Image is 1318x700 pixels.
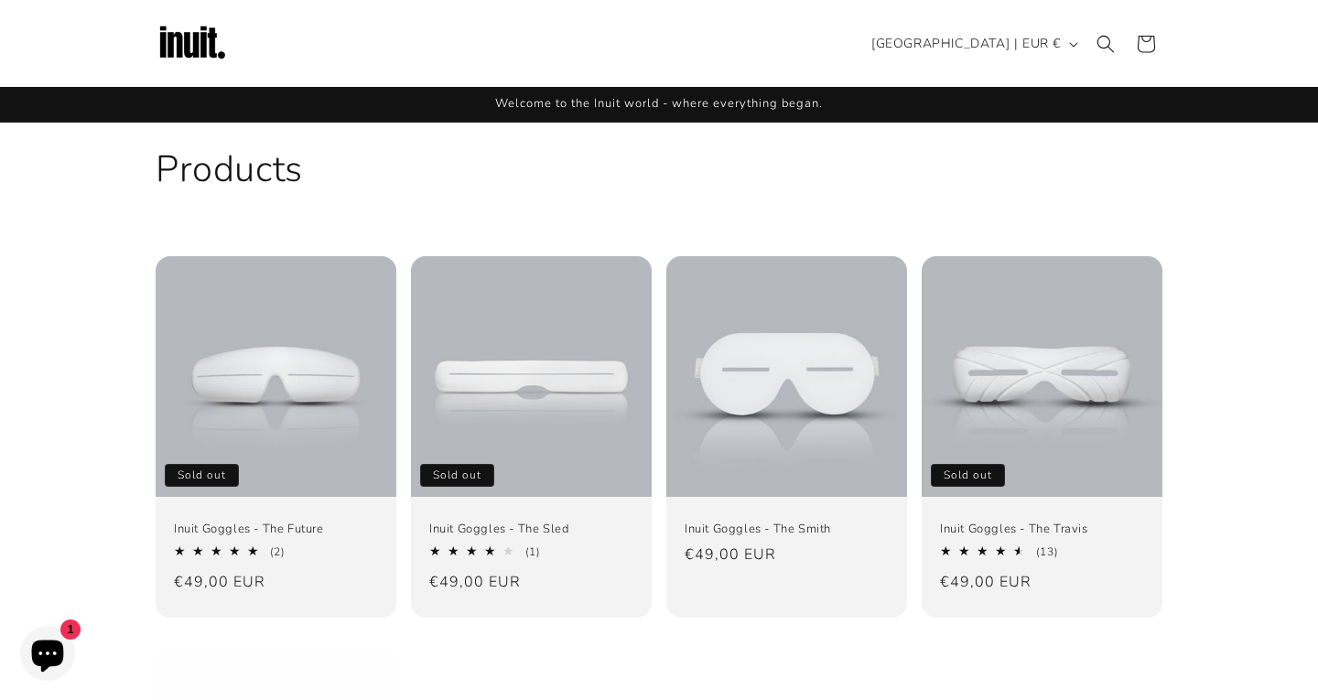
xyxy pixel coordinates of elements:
[495,95,823,112] span: Welcome to the Inuit world - where everything began.
[156,145,1162,193] h1: Products
[871,34,1061,53] span: [GEOGRAPHIC_DATA] | EUR €
[156,87,1162,122] div: Announcement
[15,626,81,685] inbox-online-store-chat: Shopify online store chat
[940,522,1144,537] a: Inuit Goggles - The Travis
[685,522,889,537] a: Inuit Goggles - The Smith
[860,27,1086,61] button: [GEOGRAPHIC_DATA] | EUR €
[429,522,633,537] a: Inuit Goggles - The Sled
[156,7,229,81] img: Inuit Logo
[174,522,378,537] a: Inuit Goggles - The Future
[1086,24,1126,64] summary: Search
